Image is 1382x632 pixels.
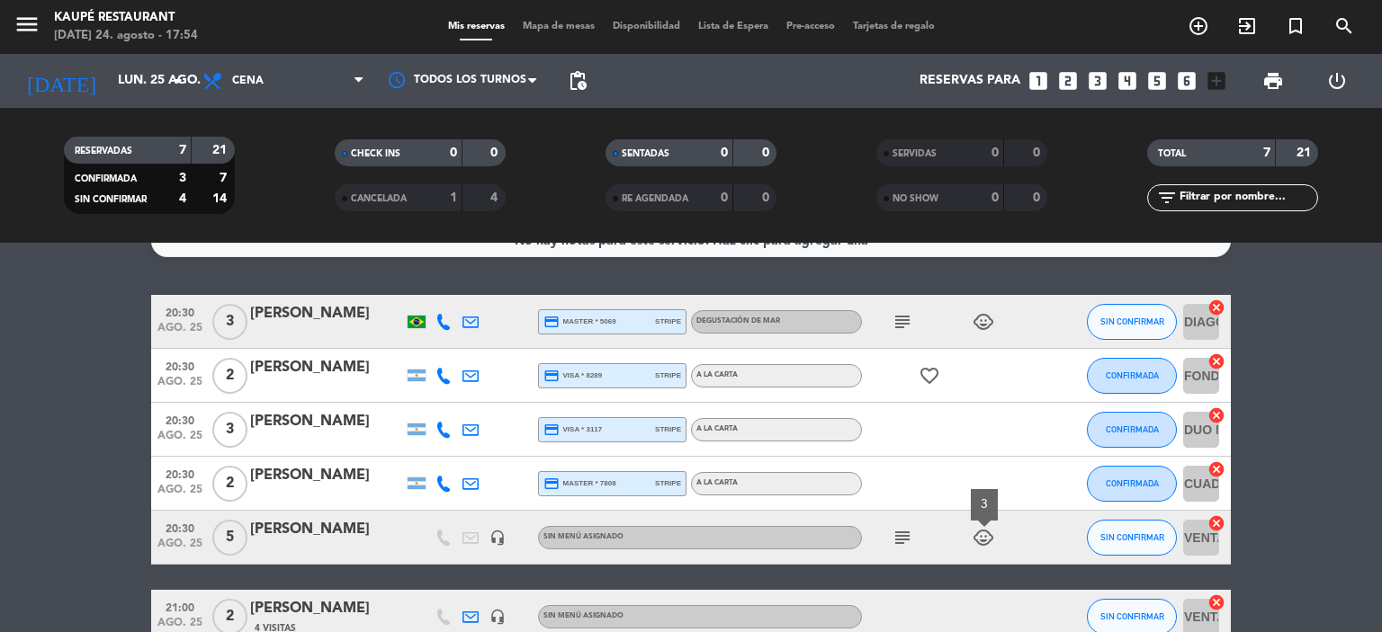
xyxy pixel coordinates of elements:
[439,22,514,31] span: Mis reservas
[1087,466,1177,502] button: CONFIRMADA
[75,174,137,183] span: CONFIRMADA
[893,194,938,203] span: NO SHOW
[157,463,202,484] span: 20:30
[1086,69,1109,93] i: looks_3
[489,609,506,625] i: headset_mic
[1100,532,1164,542] span: SIN CONFIRMAR
[212,466,247,502] span: 2
[1106,370,1159,380] span: CONFIRMADA
[543,368,602,384] span: visa * 8289
[75,147,132,156] span: RESERVADAS
[1027,69,1050,93] i: looks_one
[543,422,602,438] span: visa * 3117
[1145,69,1169,93] i: looks_5
[167,70,189,92] i: arrow_drop_down
[655,477,681,489] span: stripe
[351,149,400,158] span: CHECK INS
[1207,298,1225,316] i: cancel
[220,172,230,184] strong: 7
[689,22,777,31] span: Lista de Espera
[1033,147,1044,159] strong: 0
[179,144,186,156] strong: 7
[1262,70,1284,92] span: print
[1175,69,1198,93] i: looks_6
[696,371,738,378] span: A LA CARTA
[54,27,198,45] div: [DATE] 24. agosto - 17:54
[543,476,616,492] span: master * 7808
[777,22,844,31] span: Pre-acceso
[490,147,501,159] strong: 0
[543,368,560,384] i: credit_card
[250,464,403,487] div: [PERSON_NAME]
[13,61,109,101] i: [DATE]
[1333,15,1355,37] i: search
[992,147,999,159] strong: 0
[1188,15,1209,37] i: add_circle_outline
[762,191,773,204] strong: 0
[1305,54,1369,108] div: LOG OUT
[622,194,688,203] span: RE AGENDADA
[250,597,403,620] div: [PERSON_NAME]
[543,476,560,492] i: credit_card
[1156,187,1178,209] i: filter_list
[157,484,202,504] span: ago. 25
[250,410,403,433] div: [PERSON_NAME]
[1106,478,1159,488] span: CONFIRMADA
[1100,316,1164,326] span: SIN CONFIRMAR
[543,533,624,540] span: Sin menú asignado
[1205,69,1228,93] i: add_box
[157,596,202,617] span: 21:00
[450,191,457,204] strong: 1
[919,365,940,387] i: favorite_border
[696,479,738,486] span: A LA CARTA
[179,192,186,205] strong: 4
[212,144,230,156] strong: 21
[604,22,689,31] span: Disponibilidad
[1087,520,1177,556] button: SIN CONFIRMAR
[971,489,998,521] div: 3
[212,520,247,556] span: 5
[920,74,1020,88] span: Reservas para
[514,22,604,31] span: Mapa de mesas
[696,425,738,432] span: A LA CARTA
[1207,352,1225,370] i: cancel
[212,412,247,448] span: 3
[1236,15,1258,37] i: exit_to_app
[973,527,994,548] i: child_care
[844,22,944,31] span: Tarjetas de regalo
[892,527,913,548] i: subject
[157,409,202,430] span: 20:30
[157,301,202,322] span: 20:30
[157,430,202,450] span: ago. 25
[212,192,230,205] strong: 14
[1158,149,1186,158] span: TOTAL
[490,191,501,204] strong: 4
[655,423,681,435] span: stripe
[1087,412,1177,448] button: CONFIRMADA
[622,149,669,158] span: SENTADAS
[1116,69,1139,93] i: looks_4
[1087,304,1177,340] button: SIN CONFIRMAR
[721,147,728,159] strong: 0
[1207,593,1225,611] i: cancel
[1326,70,1348,92] i: power_settings_new
[721,191,728,204] strong: 0
[489,530,506,546] i: headset_mic
[1297,147,1315,159] strong: 21
[655,316,681,327] span: stripe
[655,369,681,381] span: stripe
[1207,514,1225,532] i: cancel
[1207,406,1225,424] i: cancel
[157,517,202,538] span: 20:30
[157,538,202,558] span: ago. 25
[450,147,457,159] strong: 0
[157,376,202,396] span: ago. 25
[1056,69,1080,93] i: looks_two
[1106,424,1159,434] span: CONFIRMADA
[1263,147,1270,159] strong: 7
[157,355,202,376] span: 20:30
[543,422,560,438] i: credit_card
[1087,358,1177,394] button: CONFIRMADA
[696,317,780,325] span: Degustación de Mar
[250,302,403,325] div: [PERSON_NAME]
